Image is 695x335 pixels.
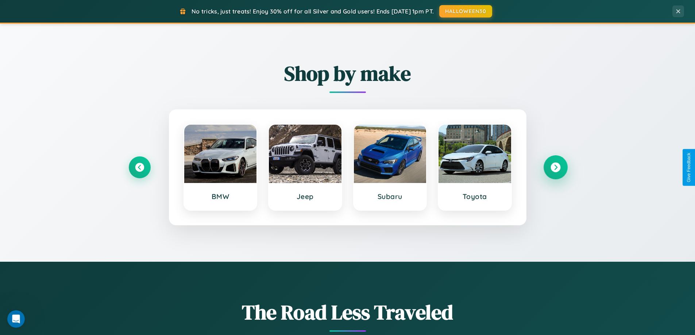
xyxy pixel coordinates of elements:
button: HALLOWEEN30 [439,5,492,17]
h3: Jeep [276,192,334,201]
span: No tricks, just treats! Enjoy 30% off for all Silver and Gold users! Ends [DATE] 1pm PT. [192,8,434,15]
h3: BMW [192,192,250,201]
h1: The Road Less Traveled [129,298,567,326]
h2: Shop by make [129,59,567,87]
div: Give Feedback [686,153,691,182]
iframe: Intercom live chat [7,310,25,328]
h3: Subaru [361,192,419,201]
h3: Toyota [446,192,504,201]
